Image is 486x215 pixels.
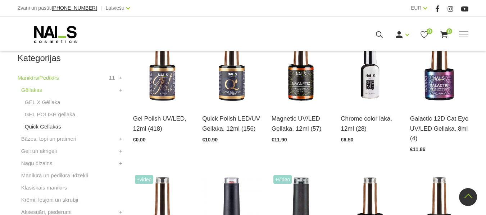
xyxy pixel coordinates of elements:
[341,137,353,142] span: €6.50
[21,196,78,204] a: Krēmi, losjoni un skrubji
[431,4,432,13] span: |
[272,114,330,133] a: Magnetic UV/LED Gellaka, 12ml (57)
[410,25,469,105] img: Daudzdimensionāla magnētiskā gellaka, kas satur smalkas, atstarojošas hroma daļiņas. Ar īpaša mag...
[202,137,218,142] span: €10.90
[101,4,102,13] span: |
[52,5,97,11] a: [PHONE_NUMBER]
[18,4,97,13] div: Zvani un pasūti
[440,30,449,39] a: 0
[272,25,330,105] img: Ilgnoturīga gellaka, kas sastāv no metāla mikrodaļiņām, kuras īpaša magnēta ietekmē var pārvērst ...
[410,146,426,152] span: €11.86
[21,171,88,180] a: Manikīra un pedikīra līdzekļi
[21,86,42,94] a: Gēllakas
[119,147,122,155] a: +
[18,74,59,82] a: Manikīrs/Pedikīrs
[18,53,122,63] h2: Kategorijas
[119,74,122,82] a: +
[119,135,122,143] a: +
[135,175,154,184] span: +Video
[341,114,399,133] a: Chrome color laka, 12ml (28)
[341,25,399,105] img: Paredzēta hromēta jeb spoguļspīduma efekta veidošanai uz pilnas naga plātnes vai atsevišķiem diza...
[109,74,115,82] span: 11
[133,137,146,142] span: €0.00
[21,183,67,192] a: Klasiskais manikīrs
[411,4,422,12] a: EUR
[119,86,122,94] a: +
[21,147,57,155] a: Geli un akrigeli
[202,25,261,105] img: Ātri, ērti un vienkārši!Intensīvi pigmentēta gellaka, kas perfekti klājas arī vienā slānī, tādā v...
[420,30,429,39] a: 0
[133,114,192,133] a: Gel Polish UV/LED, 12ml (418)
[410,114,469,143] a: Galactic 12D Cat Eye UV/LED Gellaka, 8ml (4)
[272,137,287,142] span: €11.90
[21,135,76,143] a: Bāzes, topi un praimeri
[119,159,122,168] a: +
[25,98,60,107] a: GEL X Gēllaka
[202,114,261,133] a: Quick Polish LED/UV Gellaka, 12ml (156)
[106,4,124,12] a: Latviešu
[25,110,75,119] a: GEL POLISH gēllaka
[273,175,292,184] span: +Video
[133,25,192,105] img: Ilgnoturīga, intensīvi pigmentēta gellaka. Viegli klājas, lieliski žūst, nesaraujas, neatkāpjas n...
[21,159,53,168] a: Nagu dizains
[25,122,61,131] a: Quick Gēllakas
[446,28,452,34] span: 0
[427,28,432,34] span: 0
